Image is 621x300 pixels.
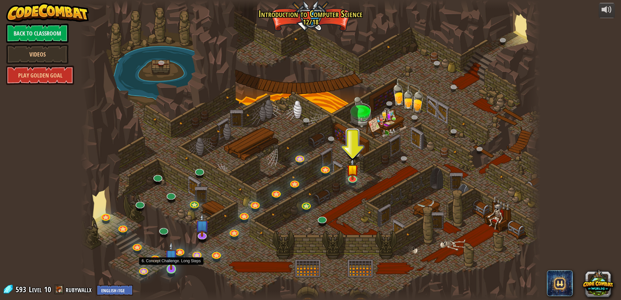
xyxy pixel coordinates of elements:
[44,284,51,295] span: 10
[66,284,93,295] a: rubywallx
[6,45,69,64] a: Videos
[6,66,74,85] a: Play Golden Goal
[16,284,28,295] span: 593
[29,284,42,295] span: Level
[6,24,69,43] a: Back to Classroom
[346,159,359,180] img: level-banner-started.png
[6,3,89,22] img: CodeCombat - Learn how to code by playing a game
[165,242,177,270] img: level-banner-unstarted-subscriber.png
[599,3,615,18] button: Adjust volume
[195,214,209,237] img: level-banner-unstarted-subscriber.png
